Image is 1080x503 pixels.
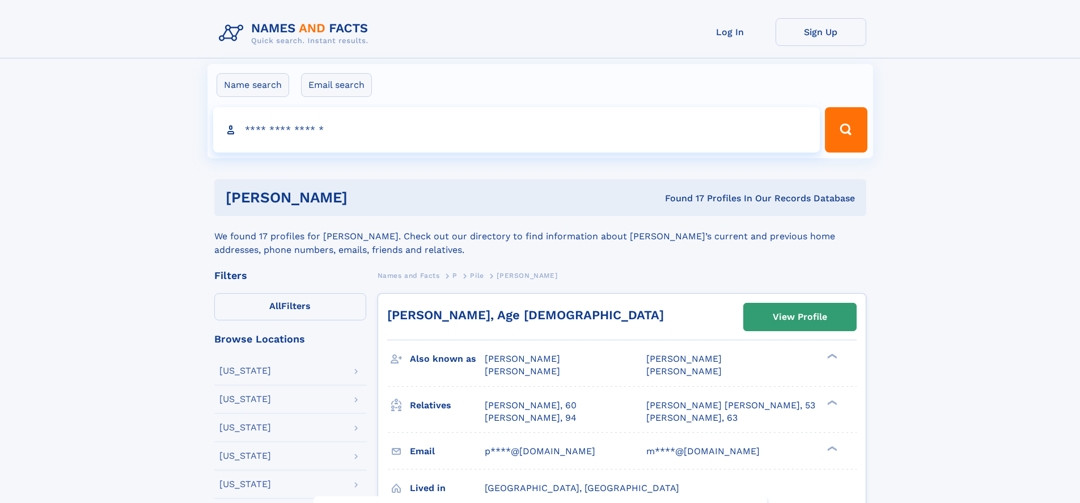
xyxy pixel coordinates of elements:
div: ❯ [824,445,838,452]
div: Filters [214,270,366,281]
a: [PERSON_NAME], 63 [646,412,738,424]
img: Logo Names and Facts [214,18,378,49]
a: View Profile [744,303,856,331]
a: [PERSON_NAME], Age [DEMOGRAPHIC_DATA] [387,308,664,322]
button: Search Button [825,107,867,153]
a: Names and Facts [378,268,440,282]
label: Email search [301,73,372,97]
a: Sign Up [776,18,866,46]
div: [US_STATE] [219,366,271,375]
h1: [PERSON_NAME] [226,191,506,205]
div: ❯ [824,353,838,360]
a: [PERSON_NAME] [PERSON_NAME], 53 [646,399,815,412]
span: [PERSON_NAME] [485,366,560,377]
input: search input [213,107,820,153]
label: Name search [217,73,289,97]
div: We found 17 profiles for [PERSON_NAME]. Check out our directory to find information about [PERSON... [214,216,866,257]
div: [US_STATE] [219,451,271,460]
span: Pile [470,272,484,280]
a: [PERSON_NAME], 60 [485,399,577,412]
a: Pile [470,268,484,282]
div: View Profile [773,304,827,330]
label: Filters [214,293,366,320]
span: All [269,301,281,311]
h3: Email [410,442,485,461]
a: P [452,268,458,282]
span: P [452,272,458,280]
span: [PERSON_NAME] [485,353,560,364]
div: Found 17 Profiles In Our Records Database [506,192,855,205]
h3: Also known as [410,349,485,369]
div: [US_STATE] [219,395,271,404]
div: [US_STATE] [219,423,271,432]
div: Browse Locations [214,334,366,344]
a: Log In [685,18,776,46]
h3: Relatives [410,396,485,415]
span: [PERSON_NAME] [646,353,722,364]
span: [GEOGRAPHIC_DATA], [GEOGRAPHIC_DATA] [485,483,679,493]
h3: Lived in [410,479,485,498]
div: ❯ [824,399,838,406]
span: [PERSON_NAME] [497,272,557,280]
a: [PERSON_NAME], 94 [485,412,577,424]
div: [US_STATE] [219,480,271,489]
span: [PERSON_NAME] [646,366,722,377]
